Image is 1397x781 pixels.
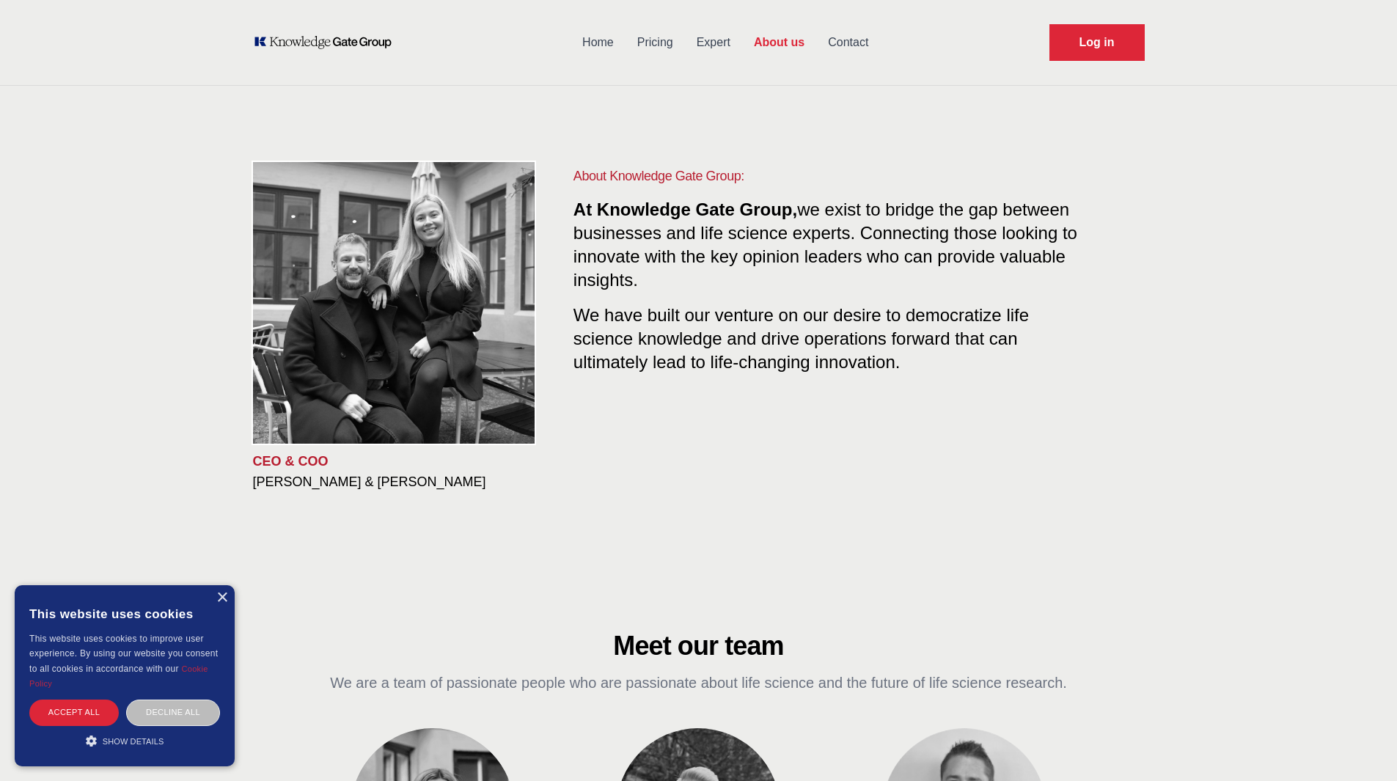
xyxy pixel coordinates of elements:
div: Show details [29,733,220,748]
a: Request Demo [1049,24,1145,61]
div: Decline all [126,700,220,725]
img: KOL management, KEE, Therapy area experts [253,162,535,444]
h1: About Knowledge Gate Group: [573,166,1086,186]
span: Show details [103,737,164,746]
a: KOL Knowledge Platform: Talk to Key External Experts (KEE) [253,35,402,50]
a: About us [742,23,816,62]
p: CEO & COO [253,452,550,470]
span: At Knowledge Gate Group, [573,199,797,219]
h3: [PERSON_NAME] & [PERSON_NAME] [253,473,550,491]
a: Expert [685,23,742,62]
div: Accept all [29,700,119,725]
h2: Meet our team [323,631,1074,661]
p: We are a team of passionate people who are passionate about life science and the future of life s... [323,672,1074,693]
span: We have built our venture on our desire to democratize life science knowledge and drive operation... [573,299,1029,372]
div: This website uses cookies [29,596,220,631]
a: Cookie Policy [29,664,208,688]
span: we exist to bridge the gap between businesses and life science experts. Connecting those looking ... [573,199,1077,290]
a: Home [571,23,626,62]
span: This website uses cookies to improve user experience. By using our website you consent to all coo... [29,634,218,674]
a: Pricing [626,23,685,62]
div: Close [216,593,227,604]
a: Contact [816,23,880,62]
